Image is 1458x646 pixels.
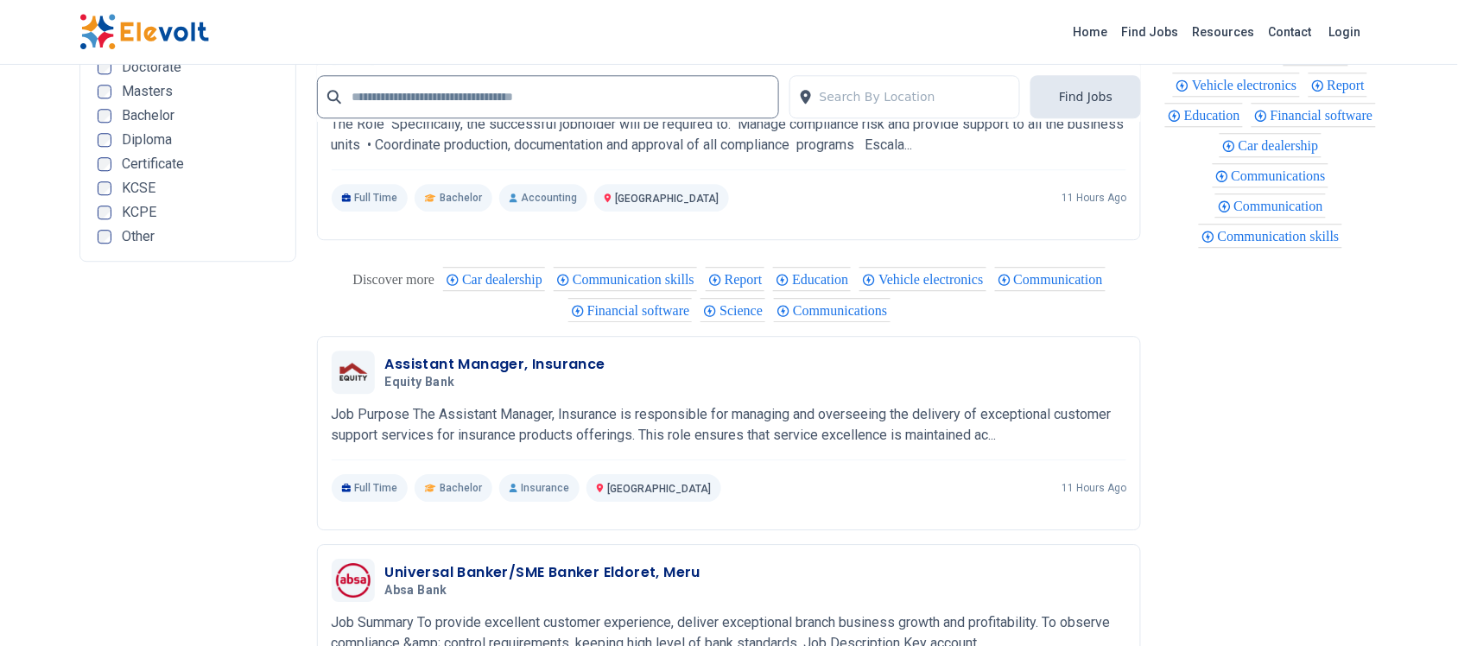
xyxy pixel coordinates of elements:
[1234,199,1328,213] span: Communication
[1239,138,1324,153] span: Car dealership
[462,272,548,287] span: Car dealership
[499,184,587,212] p: Accounting
[385,562,700,583] h3: Universal Banker/SME Banker Eldoret, Meru
[1186,18,1262,46] a: Resources
[98,230,111,244] input: Other
[615,193,719,205] span: [GEOGRAPHIC_DATA]
[98,109,111,123] input: Bachelor
[122,230,155,244] span: Other
[573,272,700,287] span: Communication skills
[385,354,605,375] h3: Assistant Manager, Insurance
[353,268,435,292] div: These are topics related to the article that might interest you
[98,85,111,98] input: Masters
[332,351,1127,502] a: Equity BankAssistant Manager, InsuranceEquity BankJob Purpose The Assistant Manager, Insurance is...
[1062,481,1126,495] p: 11 hours ago
[332,474,409,502] p: Full Time
[1014,272,1108,287] span: Communication
[332,60,1127,212] a: Co-operative Bank of Kenya LimitedAudit & Compliance OfficerCo-operative Bank of Kenya LimitedThe...
[1218,229,1345,244] span: Communication skills
[1232,168,1331,183] span: Communications
[1215,193,1326,218] div: Communication
[607,483,711,495] span: [GEOGRAPHIC_DATA]
[792,272,853,287] span: Education
[1062,191,1126,205] p: 11 hours ago
[1262,18,1319,46] a: Contact
[98,157,111,171] input: Certificate
[336,563,371,598] img: Absa Bank
[332,404,1127,446] p: Job Purpose The Assistant Manager, Insurance is responsible for managing and overseeing the deliv...
[1252,103,1376,127] div: Financial software
[706,267,765,291] div: Report
[79,14,209,50] img: Elevolt
[1271,108,1379,123] span: Financial software
[122,206,156,219] span: KCPE
[332,114,1127,155] p: The Role Specifically, the successful jobholder will be required to: Manage compliance risk and p...
[122,85,173,98] span: Masters
[1328,78,1371,92] span: Report
[440,191,482,205] span: Bachelor
[773,267,851,291] div: Education
[1184,108,1246,123] span: Education
[1173,73,1299,97] div: Vehicle electronics
[859,267,986,291] div: Vehicle electronics
[1213,163,1328,187] div: Communications
[1309,73,1368,97] div: Report
[719,303,768,318] span: Science
[98,206,111,219] input: KCPE
[385,583,447,598] span: Absa Bank
[440,481,482,495] span: Bachelor
[878,272,988,287] span: Vehicle electronics
[995,267,1106,291] div: Communication
[725,272,768,287] span: Report
[568,298,693,322] div: Financial software
[332,184,409,212] p: Full Time
[443,267,545,291] div: Car dealership
[122,109,174,123] span: Bachelor
[774,298,890,322] div: Communications
[122,133,172,147] span: Diploma
[587,303,695,318] span: Financial software
[1067,18,1115,46] a: Home
[98,133,111,147] input: Diploma
[385,375,455,390] span: Equity Bank
[1220,133,1322,157] div: Car dealership
[122,181,155,195] span: KCSE
[1319,15,1372,49] a: Login
[122,157,184,171] span: Certificate
[1115,18,1186,46] a: Find Jobs
[336,360,371,384] img: Equity Bank
[554,267,697,291] div: Communication skills
[98,60,111,74] input: Doctorate
[1165,103,1243,127] div: Education
[98,181,111,195] input: KCSE
[1192,78,1302,92] span: Vehicle electronics
[793,303,892,318] span: Communications
[1372,563,1458,646] iframe: Chat Widget
[1199,224,1342,248] div: Communication skills
[1030,75,1141,118] button: Find Jobs
[499,474,580,502] p: Insurance
[700,298,765,322] div: Science
[122,60,181,74] span: Doctorate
